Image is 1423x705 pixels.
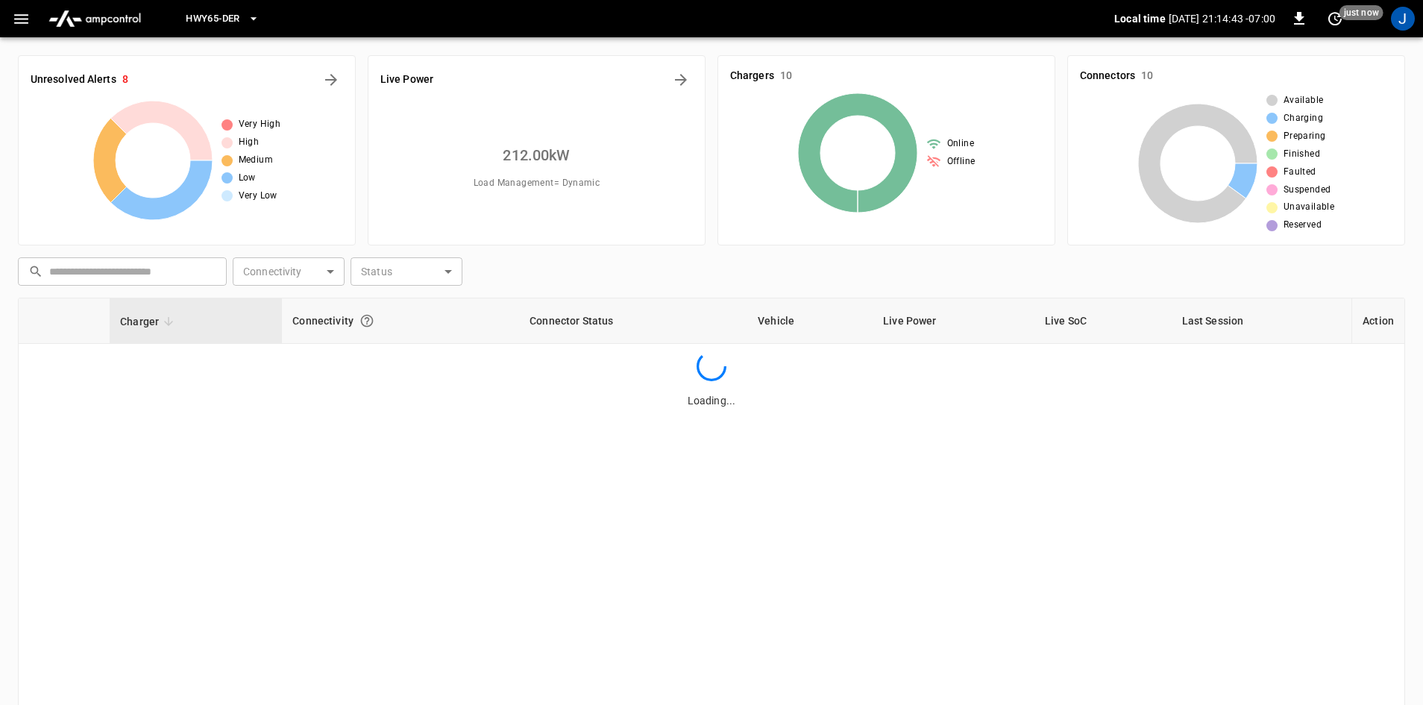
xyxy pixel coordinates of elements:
[1284,218,1322,233] span: Reserved
[180,4,265,34] button: HWY65-DER
[380,72,433,88] h6: Live Power
[43,4,147,33] img: ampcontrol.io logo
[239,135,260,150] span: High
[354,307,380,334] button: Connection between the charger and our software.
[503,143,570,167] h6: 212.00 kW
[747,298,873,344] th: Vehicle
[239,117,281,132] span: Very High
[1284,147,1320,162] span: Finished
[1284,93,1324,108] span: Available
[1284,111,1323,126] span: Charging
[780,68,792,84] h6: 10
[1284,183,1331,198] span: Suspended
[1169,11,1275,26] p: [DATE] 21:14:43 -07:00
[1284,165,1316,180] span: Faulted
[519,298,747,344] th: Connector Status
[239,189,277,204] span: Very Low
[1351,298,1404,344] th: Action
[669,68,693,92] button: Energy Overview
[1114,11,1166,26] p: Local time
[292,307,509,334] div: Connectivity
[319,68,343,92] button: All Alerts
[474,176,600,191] span: Load Management = Dynamic
[730,68,774,84] h6: Chargers
[1284,129,1326,144] span: Preparing
[947,154,976,169] span: Offline
[186,10,239,28] span: HWY65-DER
[947,137,974,151] span: Online
[1141,68,1153,84] h6: 10
[873,298,1034,344] th: Live Power
[31,72,116,88] h6: Unresolved Alerts
[1034,298,1172,344] th: Live SoC
[1391,7,1415,31] div: profile-icon
[239,153,273,168] span: Medium
[1172,298,1352,344] th: Last Session
[1323,7,1347,31] button: set refresh interval
[1339,5,1383,20] span: just now
[1080,68,1135,84] h6: Connectors
[239,171,256,186] span: Low
[688,395,735,407] span: Loading...
[120,313,178,330] span: Charger
[122,72,128,88] h6: 8
[1284,200,1334,215] span: Unavailable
